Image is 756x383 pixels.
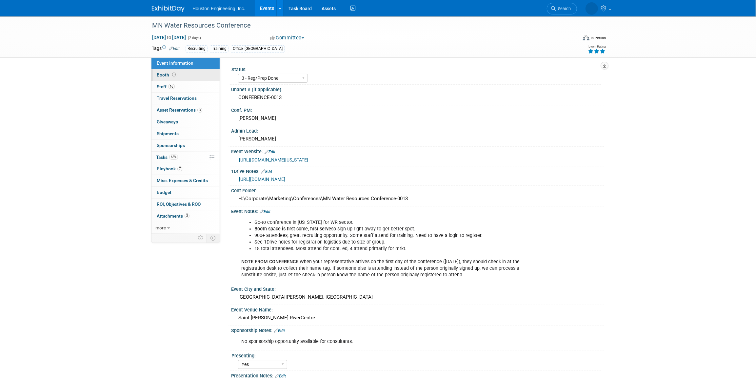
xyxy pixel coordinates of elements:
[231,65,601,73] div: Status:
[151,104,220,116] a: Asset Reservations3
[186,45,208,52] div: Recruiting
[151,210,220,222] a: Attachments3
[268,34,307,41] button: Committed
[236,113,599,123] div: [PERSON_NAME]
[239,157,308,162] a: [URL][DOMAIN_NAME][US_STATE]
[275,374,286,378] a: Edit
[231,351,601,359] div: Presenting:
[236,194,599,204] div: H:\Corporate\Marketing\Conferences\MN Water Resources Conference-0013
[265,150,275,154] a: Edit
[231,371,604,379] div: Presentation Notes:
[239,177,285,182] a: [URL][DOMAIN_NAME]
[151,163,220,175] a: Playbook7
[254,232,528,239] li: 900+ attendees, great recruiting opportunity. Some staff attend for training. Need to have a logi...
[254,245,528,252] li: 18 total attendees. Most attend for cont. ed, 4 attend primarily for mrkt.
[231,305,604,313] div: Event Venue Name:
[157,107,202,113] span: Asset Reservations
[231,105,604,114] div: Conf. PM:
[157,131,179,136] span: Shipments
[187,36,201,40] span: (2 days)
[155,225,166,230] span: more
[152,6,185,12] img: ExhibitDay
[254,239,528,245] li: See 1Drive notes for registration logistics due to size of group.
[566,4,598,11] img: Heidi Joarnt
[241,259,300,265] b: NOTE FROM CONFERENCE:
[195,234,207,242] td: Personalize Event Tab Strip
[151,175,220,186] a: Misc. Expenses & Credits
[157,84,175,89] span: Staff
[157,60,193,66] span: Event Information
[192,6,245,11] span: Houston Engineering, Inc.
[231,206,604,215] div: Event Notes:
[151,81,220,93] a: Staff16
[274,329,285,333] a: Edit
[197,108,202,113] span: 3
[151,128,220,139] a: Shipments
[231,126,604,134] div: Admin Lead:
[157,72,177,77] span: Booth
[157,213,189,219] span: Attachments
[151,222,220,234] a: more
[536,6,551,11] span: Search
[151,199,220,210] a: ROI, Objectives & ROO
[177,166,182,171] span: 7
[237,335,532,348] div: No sponsorship opportunity available for consultants.
[157,96,197,101] span: Travel Reservations
[207,234,220,242] td: Toggle Event Tabs
[236,93,599,103] div: CONFERENCE-0013
[261,169,272,174] a: Edit
[152,34,186,40] span: [DATE] [DATE]
[157,166,182,171] span: Playbook
[151,140,220,151] a: Sponsorships
[583,35,589,40] img: Format-Inperson.png
[151,69,220,81] a: Booth
[231,45,285,52] div: Office: [GEOGRAPHIC_DATA]
[588,45,606,48] div: Event Rating
[260,209,270,214] a: Edit
[156,155,178,160] span: Tasks
[157,119,178,124] span: Giveaways
[231,147,604,155] div: Event Website:
[157,202,201,207] span: ROI, Objectives & ROO
[231,166,604,175] div: 1Drive Notes:
[236,292,599,302] div: [GEOGRAPHIC_DATA][PERSON_NAME], [GEOGRAPHIC_DATA]
[151,116,220,128] a: Giveaways
[538,34,606,44] div: Event Format
[254,226,331,232] b: Booth space is first come, first serve
[169,46,180,51] a: Edit
[210,45,229,52] div: Training
[254,219,528,226] li: Go-to conference in [US_STATE] for WR sector.
[231,186,604,194] div: Conf Folder:
[157,143,185,148] span: Sponsorships
[157,190,171,195] span: Budget
[166,35,172,40] span: to
[231,85,604,93] div: Unanet # (if applicable):
[152,45,180,53] td: Tags
[151,93,220,104] a: Travel Reservations
[151,187,220,198] a: Budget
[590,35,606,40] div: In-Person
[151,57,220,69] a: Event Information
[150,20,567,32] div: MN Water Resources Conference
[151,152,220,163] a: Tasks65%
[236,313,599,323] div: Saint [PERSON_NAME] RiverCentre
[237,216,532,282] div: When your representative arrives on the first day of the conference ([DATE]), they should check i...
[168,84,175,89] span: 16
[169,155,178,160] span: 65%
[254,226,528,232] li: so sign up right away to get better spot.
[185,213,189,218] span: 3
[231,326,604,334] div: Sponsorship Notes:
[527,3,558,14] a: Search
[231,284,604,292] div: Event City and State:
[157,178,208,183] span: Misc. Expenses & Credits
[171,72,177,77] span: Booth not reserved yet
[236,134,599,144] div: [PERSON_NAME]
